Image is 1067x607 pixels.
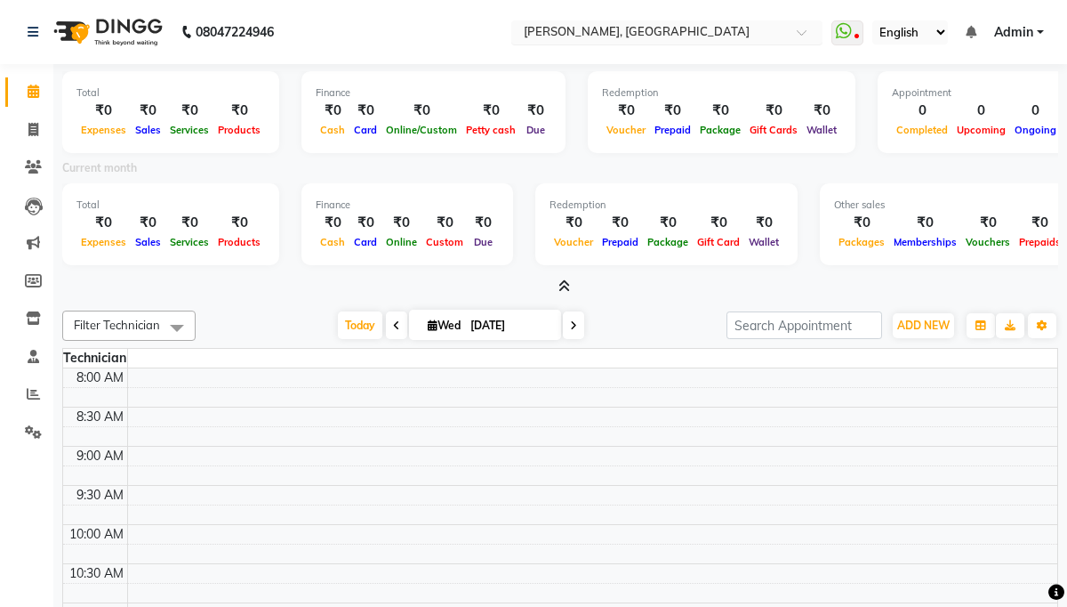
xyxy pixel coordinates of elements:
[897,319,950,332] span: ADD NEW
[892,101,952,121] div: 0
[643,213,693,233] div: ₹0
[381,213,421,233] div: ₹0
[63,349,127,368] div: Technician
[316,124,349,136] span: Cash
[892,124,952,136] span: Completed
[349,101,381,121] div: ₹0
[889,213,961,233] div: ₹0
[465,312,554,339] input: 2025-09-03
[76,213,131,233] div: ₹0
[889,236,961,248] span: Memberships
[744,236,783,248] span: Wallet
[131,124,165,136] span: Sales
[952,124,1010,136] span: Upcoming
[802,101,841,121] div: ₹0
[421,213,468,233] div: ₹0
[316,236,349,248] span: Cash
[76,236,131,248] span: Expenses
[834,213,889,233] div: ₹0
[650,101,695,121] div: ₹0
[952,101,1010,121] div: 0
[131,213,165,233] div: ₹0
[1010,101,1061,121] div: 0
[165,124,213,136] span: Services
[744,213,783,233] div: ₹0
[131,101,165,121] div: ₹0
[693,213,744,233] div: ₹0
[165,236,213,248] span: Services
[994,23,1033,42] span: Admin
[66,564,127,583] div: 10:30 AM
[602,124,650,136] span: Voucher
[349,236,381,248] span: Card
[522,124,550,136] span: Due
[726,312,882,339] input: Search Appointment
[469,236,497,248] span: Due
[316,101,349,121] div: ₹0
[349,213,381,233] div: ₹0
[213,124,265,136] span: Products
[316,198,499,213] div: Finance
[76,124,131,136] span: Expenses
[73,408,127,426] div: 8:30 AM
[745,124,802,136] span: Gift Cards
[602,101,650,121] div: ₹0
[693,236,744,248] span: Gift Card
[961,213,1015,233] div: ₹0
[893,313,954,338] button: ADD NEW
[316,85,551,101] div: Finance
[1015,236,1065,248] span: Prepaids
[468,213,499,233] div: ₹0
[961,236,1015,248] span: Vouchers
[131,236,165,248] span: Sales
[598,213,643,233] div: ₹0
[213,101,265,121] div: ₹0
[196,7,274,57] b: 08047224946
[550,236,598,248] span: Voucher
[695,124,745,136] span: Package
[73,486,127,505] div: 9:30 AM
[745,101,802,121] div: ₹0
[381,101,461,121] div: ₹0
[213,213,265,233] div: ₹0
[643,236,693,248] span: Package
[74,318,160,332] span: Filter Technician
[834,236,889,248] span: Packages
[76,101,131,121] div: ₹0
[381,124,461,136] span: Online/Custom
[76,85,265,101] div: Total
[338,312,382,339] span: Today
[1010,124,1061,136] span: Ongoing
[62,160,137,176] label: Current month
[165,101,213,121] div: ₹0
[45,7,167,57] img: logo
[650,124,695,136] span: Prepaid
[421,236,468,248] span: Custom
[73,368,127,387] div: 8:00 AM
[461,101,520,121] div: ₹0
[66,525,127,544] div: 10:00 AM
[602,85,841,101] div: Redemption
[550,198,783,213] div: Redemption
[550,213,598,233] div: ₹0
[349,124,381,136] span: Card
[73,447,127,465] div: 9:00 AM
[381,236,421,248] span: Online
[316,213,349,233] div: ₹0
[165,213,213,233] div: ₹0
[598,236,643,248] span: Prepaid
[213,236,265,248] span: Products
[1015,213,1065,233] div: ₹0
[76,198,265,213] div: Total
[695,101,745,121] div: ₹0
[423,319,465,332] span: Wed
[802,124,841,136] span: Wallet
[520,101,551,121] div: ₹0
[461,124,520,136] span: Petty cash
